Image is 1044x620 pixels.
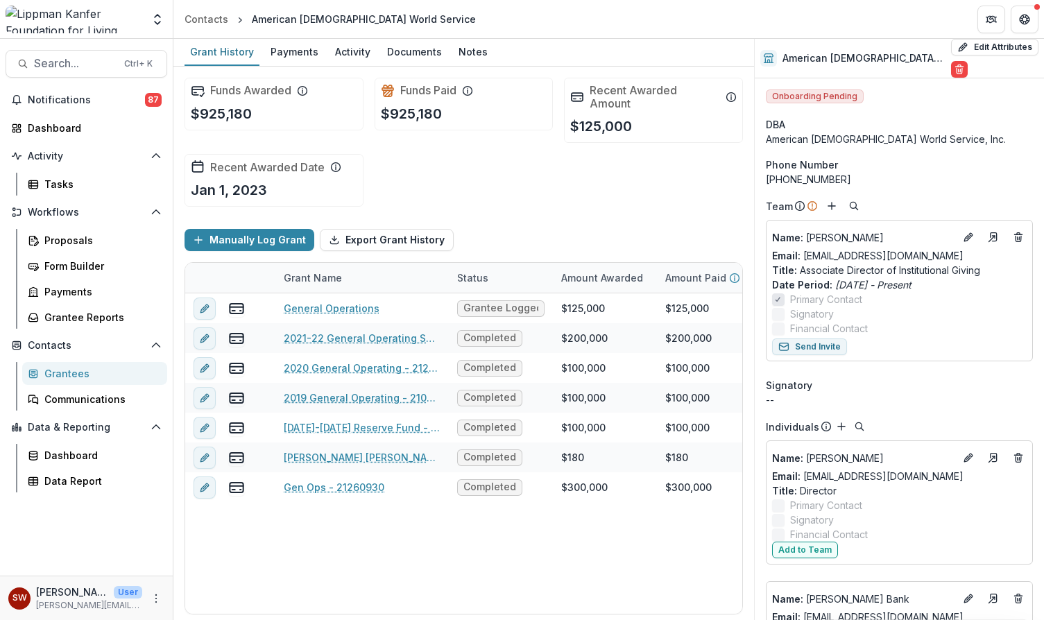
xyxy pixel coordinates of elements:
h2: American [DEMOGRAPHIC_DATA] World Service [782,53,945,64]
button: view-payments [228,360,245,377]
p: Amount Paid [665,270,726,285]
span: Signatory [790,307,834,321]
span: Email: [772,250,801,261]
button: Open Workflows [6,201,167,223]
i: [DATE] - Present [835,279,912,291]
p: [PERSON_NAME] Bank [772,592,955,606]
div: Activity [330,42,376,62]
button: Open Data & Reporting [6,416,167,438]
a: 2021-22 General Operating Support - 21499088 [284,331,440,345]
div: $180 [561,450,584,465]
span: Financial Contact [790,321,868,336]
button: view-payments [228,300,245,317]
button: view-payments [228,420,245,436]
span: Primary Contact [790,292,862,307]
button: Add to Team [772,542,838,558]
div: $100,000 [561,420,606,435]
a: Documents [382,39,447,66]
a: Dashboard [6,117,167,139]
a: Gen Ops - 21260930 [284,480,384,494]
a: Name: [PERSON_NAME] [772,230,955,245]
div: Documents [382,42,447,62]
span: Completed [463,481,516,493]
button: edit [194,417,216,439]
span: Email: [772,470,801,482]
button: Deletes [1010,590,1027,607]
span: Activity [28,150,145,162]
button: Edit [960,229,977,246]
div: American [DEMOGRAPHIC_DATA] World Service, Inc. [766,132,1033,146]
div: Dashboard [28,121,156,135]
a: Data Report [22,470,167,492]
p: Jan 1, 2023 [191,180,267,200]
div: American [DEMOGRAPHIC_DATA] World Service [252,12,476,26]
h2: Funds Awarded [210,84,291,97]
p: User [114,586,142,599]
span: Notifications [28,94,145,106]
p: $925,180 [191,103,252,124]
button: More [148,590,164,607]
div: Status [449,263,553,293]
div: Proposals [44,233,156,248]
a: Go to contact [982,447,1004,469]
button: Search [851,418,868,435]
div: Payments [265,42,324,62]
div: Grantee Reports [44,310,156,325]
span: DBA [766,117,785,132]
p: Team [766,199,793,214]
div: Communications [44,392,156,406]
button: edit [194,387,216,409]
a: General Operations [284,301,379,316]
div: Grant Name [275,263,449,293]
button: Send Invite [772,338,847,355]
span: Signatory [790,513,834,527]
button: Open Activity [6,145,167,167]
a: Grant History [185,39,259,66]
p: [PERSON_NAME] [772,230,955,245]
div: $100,000 [665,361,710,375]
a: Grantees [22,362,167,385]
div: Amount Awarded [553,270,651,285]
button: edit [194,476,216,499]
div: Amount Awarded [553,263,657,293]
span: Data & Reporting [28,422,145,433]
a: Name: [PERSON_NAME] Bank [772,592,955,606]
div: Contacts [185,12,228,26]
span: Grantee Logged [463,302,538,314]
button: Add [833,418,850,435]
span: Onboarding Pending [766,89,864,103]
a: 2019 General Operating - 21090947 [284,390,440,405]
button: Search [846,198,862,214]
span: Name : [772,593,803,605]
p: [PERSON_NAME] [36,585,108,599]
div: Amount Paid [657,263,761,293]
a: Proposals [22,229,167,252]
h2: Recent Awarded Amount [590,84,720,110]
span: Completed [463,332,516,344]
span: Search... [34,57,116,70]
p: Director [772,483,1027,498]
button: view-payments [228,330,245,347]
button: view-payments [228,479,245,496]
a: 2020 General Operating - 21229851 [284,361,440,375]
button: edit [194,357,216,379]
button: Manually Log Grant [185,229,314,251]
button: edit [194,298,216,320]
div: $125,000 [665,301,709,316]
button: Deletes [1010,229,1027,246]
button: Deletes [1010,449,1027,466]
a: Email: [EMAIL_ADDRESS][DOMAIN_NAME] [772,248,964,263]
p: $125,000 [570,116,632,137]
button: edit [194,447,216,469]
div: Tasks [44,177,156,191]
a: Notes [453,39,493,66]
div: Form Builder [44,259,156,273]
div: $300,000 [561,480,608,494]
nav: breadcrumb [179,9,481,29]
div: $125,000 [561,301,605,316]
a: Go to contact [982,587,1004,610]
button: Notifications87 [6,89,167,111]
p: [PERSON_NAME] [772,451,955,465]
span: Completed [463,422,516,433]
div: $100,000 [561,390,606,405]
